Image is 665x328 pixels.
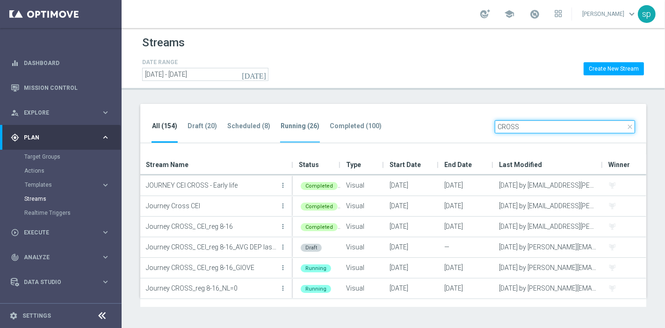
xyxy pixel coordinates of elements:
div: [DATE] [384,175,439,196]
div: Visual [340,217,384,237]
i: more_vert [279,223,287,230]
button: more_vert [278,197,288,215]
div: [DATE] by [PERSON_NAME][EMAIL_ADDRESS][PERSON_NAME][DOMAIN_NAME] [493,278,603,299]
span: keyboard_arrow_down [627,9,637,19]
i: keyboard_arrow_right [101,108,110,117]
span: Start Date [390,155,421,174]
p: JOURNEY CEI CROSS - Early life [146,178,277,192]
p: Journey CROSS_ CEI_reg 8-16_GIOVE [146,261,277,275]
div: [DATE] [439,175,493,196]
h4: DATE RANGE [142,59,268,66]
button: more_vert [278,238,288,256]
div: [DATE] [439,278,493,299]
span: Explore [24,110,101,116]
tab-header: Draft (20) [188,122,217,130]
button: gps_fixed Plan keyboard_arrow_right [10,134,110,141]
div: [DATE] [439,217,493,237]
div: Running [301,264,331,272]
div: Completed [301,223,338,231]
div: Visual [340,278,384,299]
div: Completed [301,182,338,190]
button: more_vert [278,279,288,298]
a: Dashboard [24,51,110,75]
a: Actions [24,167,97,175]
span: Templates [25,182,92,188]
button: Mission Control [10,84,110,92]
span: End Date [444,155,472,174]
a: Target Groups [24,153,97,160]
i: keyboard_arrow_right [101,181,110,190]
i: [DATE] [242,70,267,79]
i: more_vert [279,182,287,189]
div: Realtime Triggers [24,206,121,220]
div: sp [638,5,656,23]
i: keyboard_arrow_right [101,133,110,142]
input: Select date range [142,68,268,81]
div: Plan [11,133,101,142]
div: Mission Control [11,75,110,100]
span: Last Modified [499,155,542,174]
input: Quick find Stream [495,120,635,133]
div: Dashboard [11,51,110,75]
button: person_search Explore keyboard_arrow_right [10,109,110,117]
div: Execute [11,228,101,237]
div: Templates keyboard_arrow_right [24,181,110,189]
span: Stream Name [146,155,188,174]
i: more_vert [279,202,287,210]
i: keyboard_arrow_right [101,228,110,237]
button: equalizer Dashboard [10,59,110,67]
i: more_vert [279,243,287,251]
div: [DATE] [439,196,493,216]
button: more_vert [278,217,288,236]
span: Winner [608,155,630,174]
button: more_vert [278,176,288,195]
span: Data Studio [24,279,101,285]
a: Mission Control [24,75,110,100]
i: play_circle_outline [11,228,19,237]
span: Plan [24,135,101,140]
tab-header: Scheduled (8) [227,122,270,130]
div: [DATE] by [EMAIL_ADDRESS][PERSON_NAME][DOMAIN_NAME] [493,196,603,216]
a: Realtime Triggers [24,209,97,217]
i: close [626,123,634,131]
div: Completed [301,203,338,211]
div: [DATE] by [PERSON_NAME][EMAIL_ADDRESS][PERSON_NAME][DOMAIN_NAME] [493,258,603,278]
i: track_changes [11,253,19,262]
p: Journey Cross CEI [146,199,277,213]
button: track_changes Analyze keyboard_arrow_right [10,254,110,261]
button: Data Studio keyboard_arrow_right [10,278,110,286]
a: Streams [24,195,97,203]
div: Analyze [11,253,101,262]
div: Visual [340,258,384,278]
i: lightbulb [11,303,19,311]
a: [PERSON_NAME]keyboard_arrow_down [581,7,638,21]
tab-header: All (154) [152,122,177,130]
div: [DATE] [384,258,439,278]
span: Execute [24,230,101,235]
button: play_circle_outline Execute keyboard_arrow_right [10,229,110,236]
button: [DATE] [240,68,268,82]
a: Settings [22,313,51,319]
div: [DATE] by [EMAIL_ADDRESS][PERSON_NAME][DOMAIN_NAME] [493,217,603,237]
div: [DATE] by [EMAIL_ADDRESS][PERSON_NAME][DOMAIN_NAME] [493,175,603,196]
span: Type [346,155,361,174]
h1: Streams [142,36,185,50]
div: Visual [340,196,384,216]
div: [DATE] [384,237,439,257]
div: [DATE] by [PERSON_NAME][EMAIL_ADDRESS][PERSON_NAME][DOMAIN_NAME] [493,237,603,257]
i: equalizer [11,59,19,67]
tab-header: Running (26) [281,122,319,130]
div: Explore [11,109,101,117]
i: keyboard_arrow_right [101,277,110,286]
div: Actions [24,164,121,178]
button: more_vert [278,258,288,277]
i: gps_fixed [11,133,19,142]
div: Visual [340,237,384,257]
div: [DATE] [384,217,439,237]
